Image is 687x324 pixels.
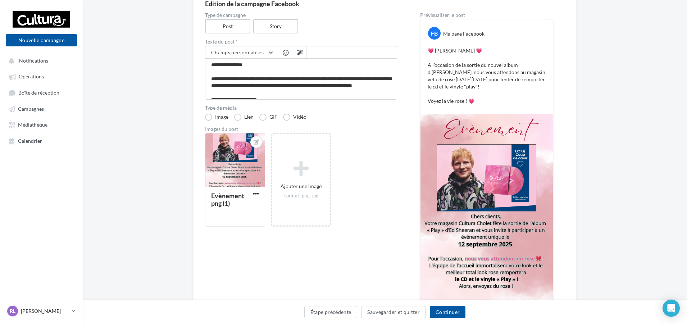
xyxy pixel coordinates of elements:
div: Prévisualiser le post [420,13,553,18]
label: GIF [259,114,277,121]
a: Calendrier [4,134,78,147]
span: Médiathèque [18,122,47,128]
a: Rl [PERSON_NAME] [6,304,77,318]
div: Édition de la campagne Facebook [205,0,565,7]
button: Continuer [430,306,465,318]
span: Calendrier [18,138,42,144]
div: FB [428,27,441,40]
button: Notifications [4,54,76,67]
button: Nouvelle campagne [6,34,77,46]
label: Story [253,19,299,33]
button: Champs personnalisés [205,46,277,59]
button: Sauvegarder et quitter [361,306,426,318]
span: Champs personnalisés [211,49,264,55]
a: Campagnes [4,102,78,115]
div: Open Intercom Messenger [663,300,680,317]
span: Boîte de réception [18,90,59,96]
label: Type de campagne [205,13,397,18]
p: 💗 [PERSON_NAME] 💗 A l'occasion de la sortie du nouvel album d'[PERSON_NAME], nous vous attendons ... [428,47,546,105]
label: Type de média [205,105,397,110]
a: Boîte de réception [4,86,78,99]
a: Médiathèque [4,118,78,131]
span: Rl [10,307,15,315]
a: Opérations [4,70,78,83]
label: Vidéo [283,114,306,121]
div: Images du post [205,127,397,132]
span: Campagnes [18,106,44,112]
div: Ma page Facebook [443,30,484,37]
button: Étape précédente [304,306,358,318]
span: Opérations [19,74,44,80]
div: Evènement png (1) [211,192,244,207]
p: [PERSON_NAME] [21,307,69,315]
label: Post [205,19,250,33]
label: Image [205,114,228,121]
span: Notifications [19,58,48,64]
label: Texte du post * [205,39,397,44]
label: Lien [234,114,254,121]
